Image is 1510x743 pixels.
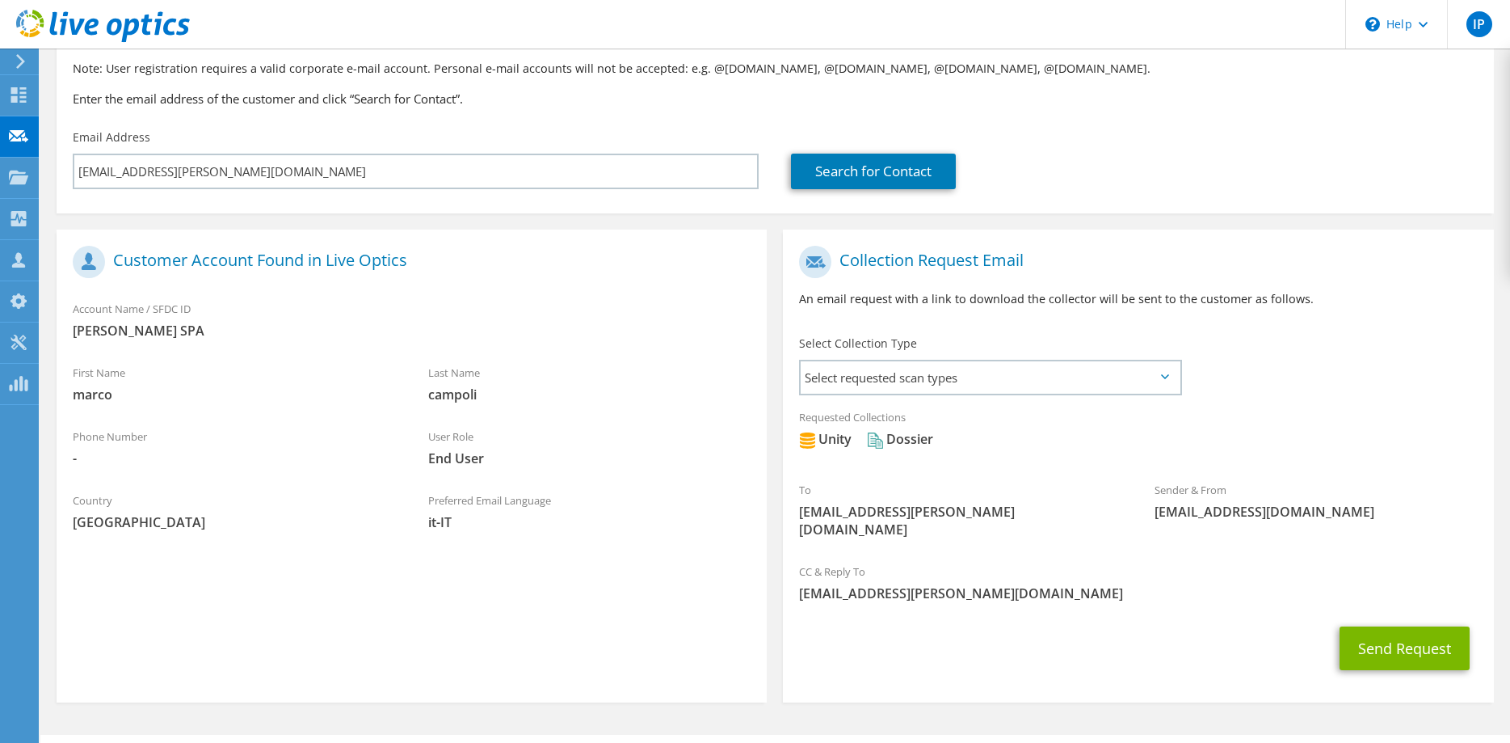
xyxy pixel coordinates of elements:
button: Send Request [1340,627,1470,670]
div: Account Name / SFDC ID [57,292,767,348]
div: Unity [799,430,852,449]
div: Requested Collections [783,400,1493,465]
a: Search for Contact [791,154,956,189]
div: Sender & From [1138,473,1494,529]
span: [PERSON_NAME] SPA [73,322,751,340]
span: [EMAIL_ADDRESS][DOMAIN_NAME] [1155,503,1478,521]
div: Last Name [412,356,768,412]
label: Email Address [73,129,150,146]
svg: \n [1365,17,1380,32]
span: IP [1466,11,1492,37]
span: [GEOGRAPHIC_DATA] [73,513,396,531]
div: User Role [412,420,768,475]
span: [EMAIL_ADDRESS][PERSON_NAME][DOMAIN_NAME] [799,503,1122,538]
span: marco [73,386,396,403]
span: - [73,450,396,467]
div: Dossier [867,430,933,449]
div: Preferred Email Language [412,483,768,539]
p: Note: User registration requires a valid corporate e-mail account. Personal e-mail accounts will ... [73,60,1478,78]
p: An email request with a link to download the collector will be sent to the customer as follows. [799,290,1477,308]
span: it-IT [428,513,751,531]
h3: Enter the email address of the customer and click “Search for Contact”. [73,90,1478,108]
div: Country [57,483,412,539]
h1: Collection Request Email [799,246,1469,278]
label: Select Collection Type [799,336,917,352]
span: campoli [428,386,751,403]
span: Select requested scan types [801,361,1179,394]
h1: Customer Account Found in Live Optics [73,246,742,278]
div: CC & Reply To [783,555,1493,610]
div: Phone Number [57,420,412,475]
span: End User [428,450,751,467]
span: [EMAIL_ADDRESS][PERSON_NAME][DOMAIN_NAME] [799,585,1477,602]
div: To [783,473,1138,547]
div: First Name [57,356,412,412]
